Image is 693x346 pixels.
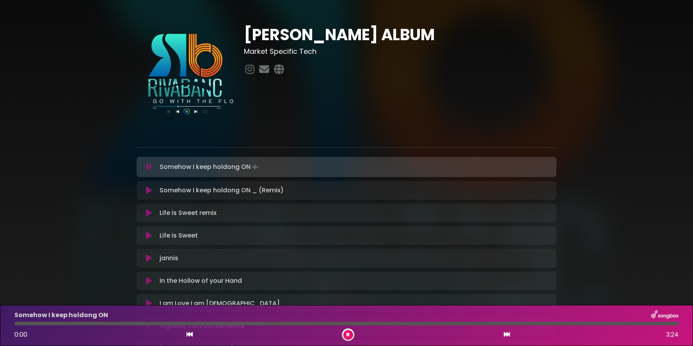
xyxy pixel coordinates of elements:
[137,25,235,123] img: 4pN4B8I1S26pthYFCpPw
[251,161,261,172] img: waveform4.gif
[160,299,280,308] p: I am Love I am [DEMOGRAPHIC_DATA]
[160,231,198,240] p: Life is Sweet
[14,330,27,339] span: 0:00
[244,25,556,44] h1: [PERSON_NAME] ALBUM
[666,330,679,339] span: 3:24
[160,208,217,218] p: Life is Sweet remix
[160,276,242,286] p: In the Hollow of your Hand
[160,186,284,195] p: Somehow I keep holdong ON _ (Remix)
[651,310,679,320] img: songbox-logo-white.png
[14,311,108,320] p: Somehow I keep holdong ON
[244,47,556,56] h3: Market Specific Tech
[160,161,261,172] p: Somehow I keep holdong ON
[160,254,178,263] p: jannis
